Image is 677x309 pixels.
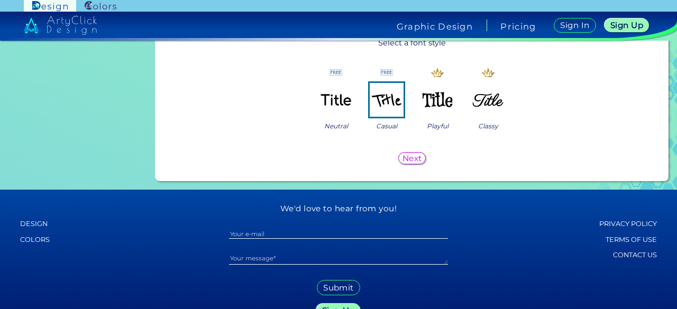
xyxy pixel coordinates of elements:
h4: Graphic Design [397,22,473,31]
img: icon_premium_gold.svg [431,66,444,79]
span: Casual [376,121,397,131]
span: Playful [427,121,449,131]
a: Colors [20,233,115,247]
h5: We'd love to hear from you! [155,204,521,213]
img: ArtyClick Colors logo [85,1,116,11]
img: ex-mb-font-style-3.png [420,83,454,117]
a: Contact Us [562,248,656,262]
img: ex-mb-font-style-2.png [370,83,404,117]
p: Select a font style [164,33,660,53]
span: Neutral [324,121,348,131]
img: icon_premium_gold.svg [482,66,495,79]
a: Pricing [500,22,536,31]
img: ex-mb-font-style-1.png [319,83,353,117]
img: icon_free.svg [330,66,342,79]
input: Your e-mail [229,229,449,239]
a: Privacy policy [562,217,656,231]
a: Sign In [556,18,594,32]
h5: Sign In [562,22,588,29]
a: Sign Up [607,19,647,32]
a: Design [20,217,115,231]
img: artyclick_design_logo_white_combined_path.svg [24,16,97,35]
h5: Sign Up [612,22,642,29]
h5: Next [403,155,420,162]
span: Classy [478,121,498,131]
img: icon_free.svg [380,66,393,79]
h5: Submit [325,284,352,291]
a: Terms of Use [562,233,656,247]
img: ex-mb-font-style-4.png [471,83,505,117]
